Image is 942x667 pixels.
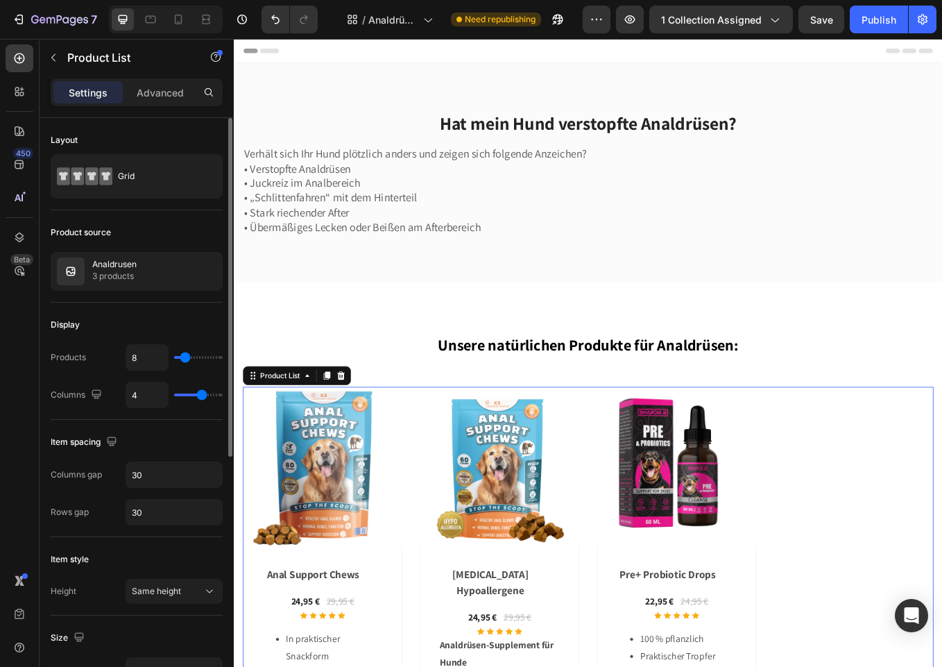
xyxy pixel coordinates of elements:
a: Anal Gland Hypoallergene [219,409,406,596]
div: Product source [51,226,111,239]
span: Analdrüsen [368,12,418,27]
div: Columns [51,386,105,405]
div: Products [51,351,86,364]
div: Open Intercom Messenger [895,599,928,632]
button: 1 collection assigned [649,6,793,33]
button: Publish [850,6,908,33]
span: 1 collection assigned [661,12,762,27]
span: / [362,12,366,27]
span: Unsere natürlichen Produkte für Analdrüsen: [240,347,593,371]
p: • Juckreiz im Analbereich [12,160,821,178]
input: Auto [126,500,222,525]
a: anal support chews [33,618,153,640]
div: Publish [862,12,896,27]
div: Height [51,585,76,598]
p: 3 products [92,269,137,283]
div: Layout [51,134,78,146]
div: Grid [118,160,203,192]
a: Anal Support Chews [10,409,198,596]
img: collection feature img [57,257,85,285]
strong: Hat mein Hund verstopfte Analdrüsen? [241,85,591,112]
div: Rows gap [51,506,89,518]
p: Advanced [137,85,184,100]
a: [MEDICAL_DATA] hypoallergene [241,618,361,659]
div: Beta [10,254,33,265]
div: Item style [51,553,89,566]
input: Auto [126,382,168,407]
div: Item spacing [51,433,120,452]
span: Need republishing [465,13,536,26]
p: Analdrusen [92,260,137,269]
p: • Verstopfte Analdrüsen [12,144,821,161]
a: Pre+ Probiotic Drops [427,409,614,596]
p: Settings [69,85,108,100]
div: 450 [13,148,33,159]
div: Undo/Redo [262,6,318,33]
div: Display [51,319,80,331]
span: Same height [132,586,181,596]
iframe: Design area [234,39,942,667]
button: Save [798,6,844,33]
p: • Übermäßiges Lecken oder Beißen am Afterbereich [12,212,821,230]
p: • „Schlittenfahren“ mit dem Hinterteil [12,178,821,195]
div: Size [51,629,87,648]
p: Product List [67,49,185,66]
input: Auto [126,345,168,370]
input: Auto [126,462,222,487]
p: Verhält sich Ihr Hund plötzlich anders und zeigen sich folgende Anzeichen? [12,126,821,144]
div: Product List [28,389,80,402]
a: pre+ probiotic drops [449,618,569,640]
div: Columns gap [51,468,102,481]
button: Same height [126,579,223,604]
p: • Stark riechender After [12,195,821,212]
p: 7 [91,11,97,28]
span: Save [810,14,833,26]
button: 7 [6,6,103,33]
